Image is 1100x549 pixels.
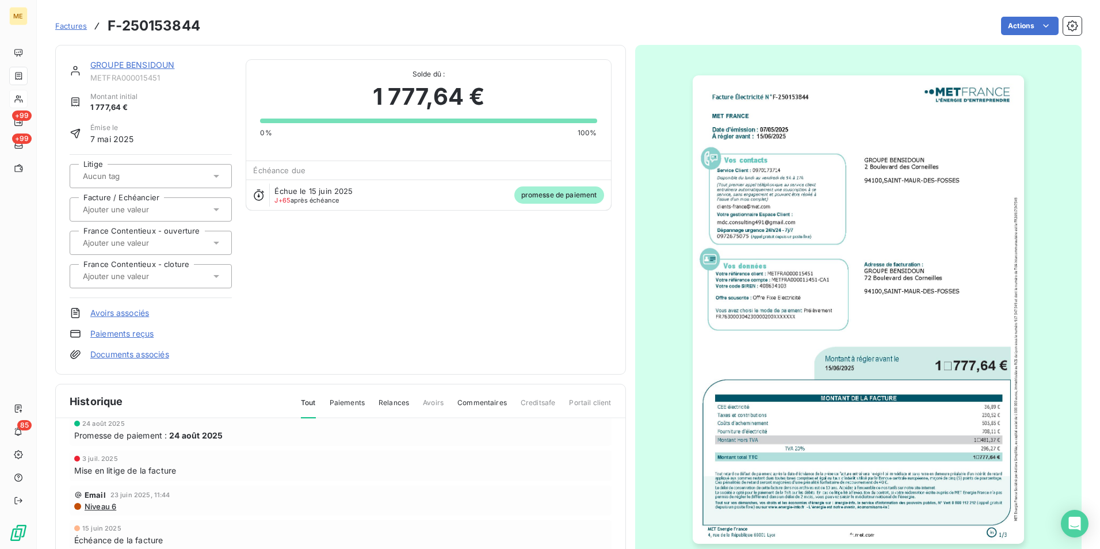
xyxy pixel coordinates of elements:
input: Ajouter une valeur [82,238,197,248]
a: Documents associés [90,349,169,360]
span: 7 mai 2025 [90,133,134,145]
span: 3 juil. 2025 [82,455,118,462]
div: Open Intercom Messenger [1061,510,1088,537]
span: Solde dû : [260,69,597,79]
span: Émise le [90,123,134,133]
span: Portail client [569,398,611,417]
span: Factures [55,21,87,30]
input: Ajouter une valeur [82,204,197,215]
div: ME [9,7,28,25]
span: Historique [70,394,123,409]
span: METFRA000015451 [90,73,232,82]
span: Échéance due [253,166,305,175]
span: Paiements [330,398,365,417]
input: Ajouter une valeur [82,271,197,281]
span: Promesse de paiement : [74,429,167,441]
span: Avoirs [423,398,444,417]
span: 0% [260,128,272,138]
span: 85 [17,420,32,430]
span: Niveau 6 [83,502,116,511]
span: Commentaires [457,398,507,417]
span: Mise en litige de la facture [74,464,176,476]
span: Relances [379,398,409,417]
span: Tout [301,398,316,418]
a: GROUPE BENSIDOUN [90,60,174,70]
button: Actions [1001,17,1059,35]
span: Échéance de la facture [74,534,163,546]
span: 24 août 2025 [82,420,125,427]
a: Avoirs associés [90,307,149,319]
span: promesse de paiement [514,186,604,204]
span: +99 [12,134,32,144]
a: +99 [9,136,27,154]
span: 15 juin 2025 [82,525,121,532]
span: 1 777,64 € [90,102,137,113]
span: 1 777,64 € [373,79,485,114]
span: Échue le 15 juin 2025 [274,186,353,196]
a: +99 [9,113,27,131]
span: 23 juin 2025, 11:44 [110,491,170,498]
span: Creditsafe [521,398,556,417]
span: +99 [12,110,32,121]
span: Email [85,490,106,500]
span: 100% [578,128,597,138]
span: J+65 [274,196,291,204]
span: 24 août 2025 [169,429,223,441]
a: Paiements reçus [90,328,154,340]
a: Factures [55,20,87,32]
input: Aucun tag [82,171,151,181]
span: Montant initial [90,91,137,102]
img: invoice_thumbnail [693,75,1024,544]
span: après échéance [274,197,339,204]
img: Logo LeanPay [9,524,28,542]
h3: F-250153844 [108,16,200,36]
